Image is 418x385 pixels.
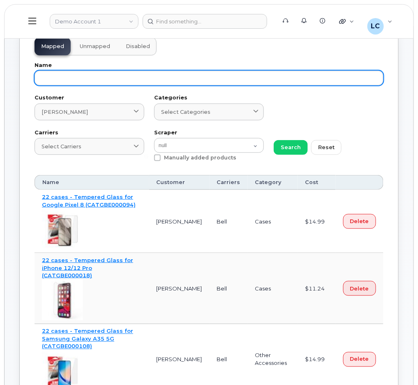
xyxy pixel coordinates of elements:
a: 22 cases - Tempered Glass for Google Pixel 8 (CATGBE000094) [42,194,136,208]
label: Carriers [35,130,144,136]
th: Cost [298,175,336,190]
th: Name [35,175,149,190]
td: Cases [248,253,298,324]
button: Delete [343,281,376,296]
img: thumb_accessory36944.JPG [42,208,83,249]
td: $11.24 [298,253,336,324]
th: Category [248,175,298,190]
td: Bell [210,190,248,253]
th: Carriers [210,175,248,190]
span: Select Categories [161,108,210,116]
div: Logan Cole [362,13,398,30]
span: Unmapped [80,43,110,50]
td: [PERSON_NAME] [149,253,210,324]
a: [PERSON_NAME] [35,104,144,120]
a: Select Carriers [35,138,144,155]
span: Delete [350,217,369,225]
a: Select Categories [154,104,264,120]
div: Products with null or empty string values in scraper field. Please, uncheck if you want to search... [154,154,264,165]
span: Disabled [126,43,150,50]
td: Cases [248,190,298,253]
span: Delete [350,355,369,363]
label: Name [35,63,383,68]
span: Select Carriers [42,143,81,150]
span: [PERSON_NAME] [42,108,88,116]
th: Customer [149,175,210,190]
td: [PERSON_NAME] [149,190,210,253]
div: Quicklinks [333,13,360,30]
a: 22 cases - Tempered Glass for Samsung Galaxy A35 5G (CATGBE000108) [42,328,133,350]
td: Bell [210,253,248,324]
button: Delete [343,214,376,229]
button: Search [274,140,308,155]
input: Find something... [143,14,267,29]
button: Reset [311,140,342,155]
a: Demo Account 1 [50,14,139,29]
button: Delete [343,352,376,367]
label: Customer [35,95,144,101]
td: $14.99 [298,190,336,253]
label: Scraper [154,130,264,136]
span: Delete [350,285,369,293]
span: LC [371,21,380,31]
span: Manually added products [164,154,236,161]
a: 22 cases - Tempered Glass for iPhone 12/12 Pro (CATGBE000018) [42,257,133,279]
span: Reset [318,143,335,151]
span: Search [281,143,301,151]
input: Manually added products [144,154,148,159]
label: Categories [154,95,264,101]
img: thumb_accessory36676.JPG [42,279,83,320]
